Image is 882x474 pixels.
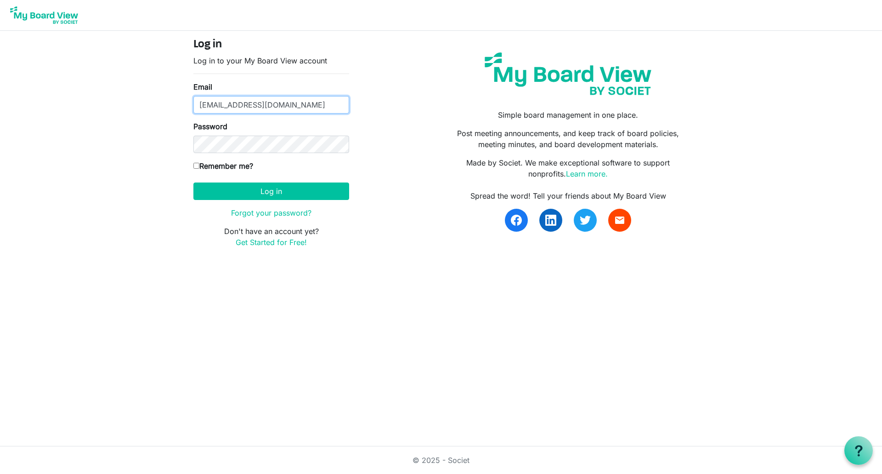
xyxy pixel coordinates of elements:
[614,215,625,226] span: email
[193,226,349,248] p: Don't have an account yet?
[448,128,689,150] p: Post meeting announcements, and keep track of board policies, meeting minutes, and board developm...
[511,215,522,226] img: facebook.svg
[231,208,311,217] a: Forgot your password?
[413,456,469,465] a: © 2025 - Societ
[193,38,349,51] h4: Log in
[545,215,556,226] img: linkedin.svg
[236,238,307,247] a: Get Started for Free!
[193,163,199,169] input: Remember me?
[608,209,631,232] a: email
[193,183,349,200] button: Log in
[580,215,591,226] img: twitter.svg
[448,190,689,201] div: Spread the word! Tell your friends about My Board View
[193,55,349,66] p: Log in to your My Board View account
[7,4,81,27] img: My Board View Logo
[566,169,608,178] a: Learn more.
[193,81,212,92] label: Email
[448,157,689,179] p: Made by Societ. We make exceptional software to support nonprofits.
[478,46,658,102] img: my-board-view-societ.svg
[448,109,689,120] p: Simple board management in one place.
[193,160,253,171] label: Remember me?
[193,121,227,132] label: Password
